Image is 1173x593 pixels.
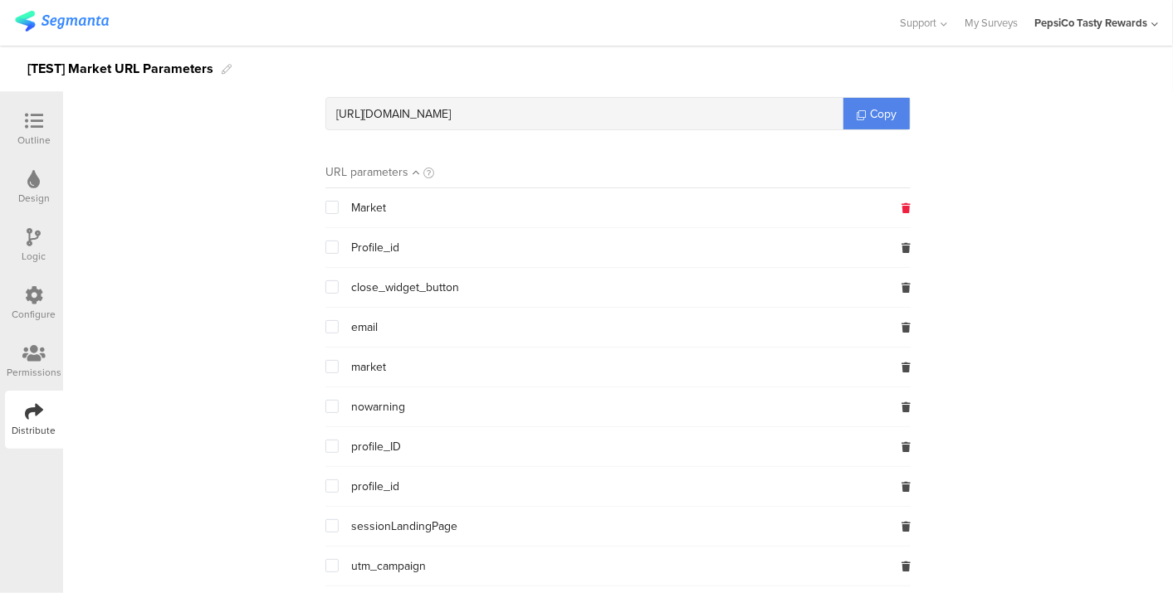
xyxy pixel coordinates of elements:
div: Permissions [7,365,61,380]
div: Outline [17,133,51,148]
span: Copy [870,105,897,123]
div: Distribute [12,423,56,438]
div: URL parameters [325,163,408,181]
span: utm_campaign [351,560,426,573]
div: [TEST] Market URL Parameters [27,56,213,82]
span: sessionLandingPage [351,520,457,533]
span: email [351,321,378,334]
div: Design [18,191,50,206]
div: Logic [22,249,46,264]
i: Sort [413,166,419,179]
span: Profile_id [351,241,399,255]
span: market [351,361,386,374]
span: nowarning [351,401,405,414]
span: close_widget_button [351,281,459,294]
div: PepsiCo Tasty Rewards [1034,15,1147,31]
img: segmanta logo [15,11,109,32]
span: Market [351,202,386,215]
span: profile_id [351,480,399,493]
span: profile_ID [351,440,401,454]
span: [URL][DOMAIN_NAME] [336,105,451,123]
span: Support [901,15,937,31]
div: Configure [12,307,56,322]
